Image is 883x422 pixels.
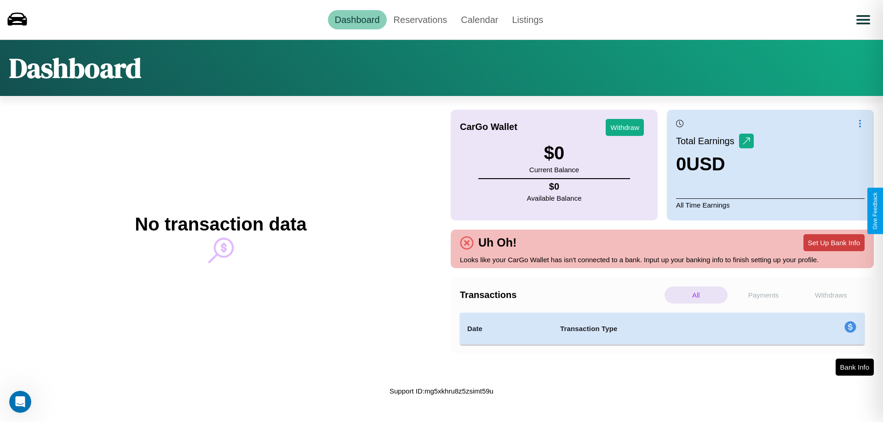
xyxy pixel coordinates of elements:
[529,163,579,176] p: Current Balance
[460,122,517,132] h4: CarGo Wallet
[328,10,387,29] a: Dashboard
[732,287,795,304] p: Payments
[387,10,454,29] a: Reservations
[676,133,739,149] p: Total Earnings
[9,49,141,87] h1: Dashboard
[460,313,865,345] table: simple table
[836,359,874,376] button: Bank Info
[872,192,878,230] div: Give Feedback
[665,287,728,304] p: All
[454,10,505,29] a: Calendar
[460,290,662,300] h4: Transactions
[135,214,306,235] h2: No transaction data
[474,236,521,249] h4: Uh Oh!
[560,323,769,334] h4: Transaction Type
[390,385,493,397] p: Support ID: mg5xkhru8z5zsimt59u
[803,234,865,251] button: Set Up Bank Info
[460,253,865,266] p: Looks like your CarGo Wallet has isn't connected to a bank. Input up your banking info to finish ...
[676,154,754,174] h3: 0 USD
[527,192,582,204] p: Available Balance
[799,287,862,304] p: Withdraws
[676,198,865,211] p: All Time Earnings
[505,10,550,29] a: Listings
[9,391,31,413] iframe: Intercom live chat
[529,143,579,163] h3: $ 0
[850,7,876,33] button: Open menu
[467,323,545,334] h4: Date
[527,181,582,192] h4: $ 0
[606,119,644,136] button: Withdraw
